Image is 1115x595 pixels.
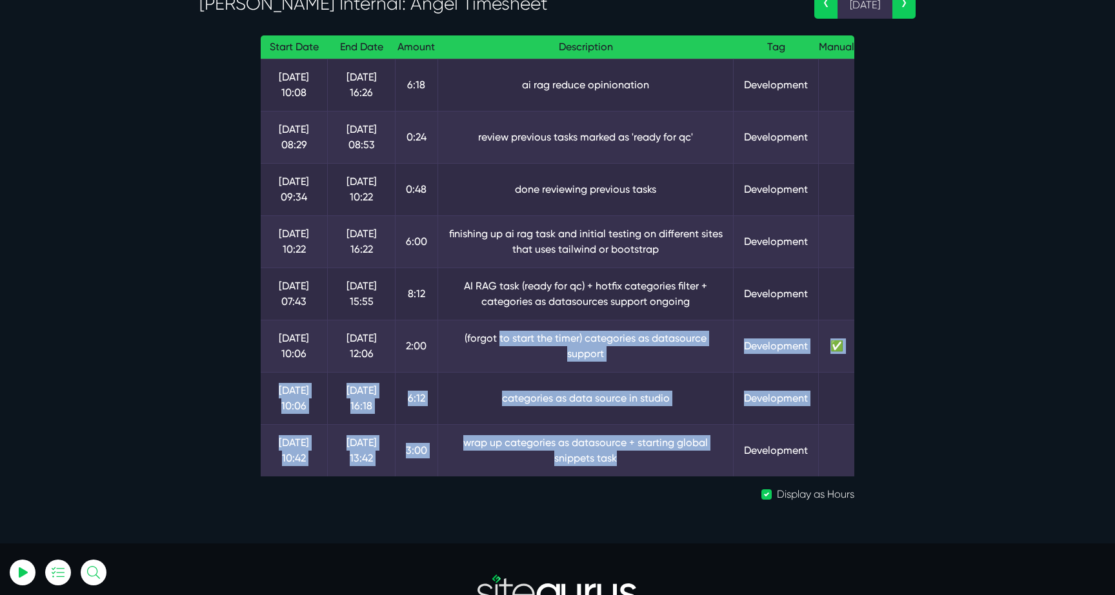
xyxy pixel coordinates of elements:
[734,424,819,476] td: Development
[734,163,819,215] td: Development
[734,320,819,372] td: Development
[437,35,734,59] th: Description
[261,111,328,163] td: [DATE] 08:29
[437,424,734,476] td: wrap up categories as datasource + starting global snippets task
[261,59,328,111] td: [DATE] 10:08
[328,59,395,111] td: [DATE] 16:26
[328,372,395,424] td: [DATE] 16:18
[437,163,734,215] td: done reviewing previous tasks
[395,111,437,163] td: 0:24
[261,424,328,476] td: [DATE] 10:42
[734,372,819,424] td: Development
[261,320,328,372] td: [DATE] 10:06
[819,35,854,59] th: Manual
[57,73,169,88] p: Nothing tracked yet! 🙂
[328,424,395,476] td: [DATE] 13:42
[777,487,854,502] label: Display as Hours
[395,215,437,268] td: 6:00
[437,268,734,320] td: AI RAG task (ready for qc) + hotfix categories filter + categories as datasources support ongoing
[437,215,734,268] td: finishing up ai rag task and initial testing on different sites that uses tailwind or bootstrap
[261,268,328,320] td: [DATE] 07:43
[261,372,328,424] td: [DATE] 10:06
[328,111,395,163] td: [DATE] 08:53
[437,372,734,424] td: categories as data source in studio
[395,320,437,372] td: 2:00
[734,268,819,320] td: Development
[395,424,437,476] td: 3:00
[819,320,854,372] td: ✅
[437,59,734,111] td: ai rag reduce opinionation
[328,268,395,320] td: [DATE] 15:55
[261,35,328,59] th: Start Date
[734,215,819,268] td: Development
[437,111,734,163] td: review previous tasks marked as 'ready for qc'
[734,35,819,59] th: Tag
[328,35,395,59] th: End Date
[395,163,437,215] td: 0:48
[395,35,437,59] th: Amount
[328,320,395,372] td: [DATE] 12:06
[395,372,437,424] td: 6:12
[328,163,395,215] td: [DATE] 10:22
[395,59,437,111] td: 6:18
[734,59,819,111] td: Development
[328,215,395,268] td: [DATE] 16:22
[261,163,328,215] td: [DATE] 09:34
[261,215,328,268] td: [DATE] 10:22
[734,111,819,163] td: Development
[437,320,734,372] td: (forgot to start the timer) categories as datasource support
[395,268,437,320] td: 8:12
